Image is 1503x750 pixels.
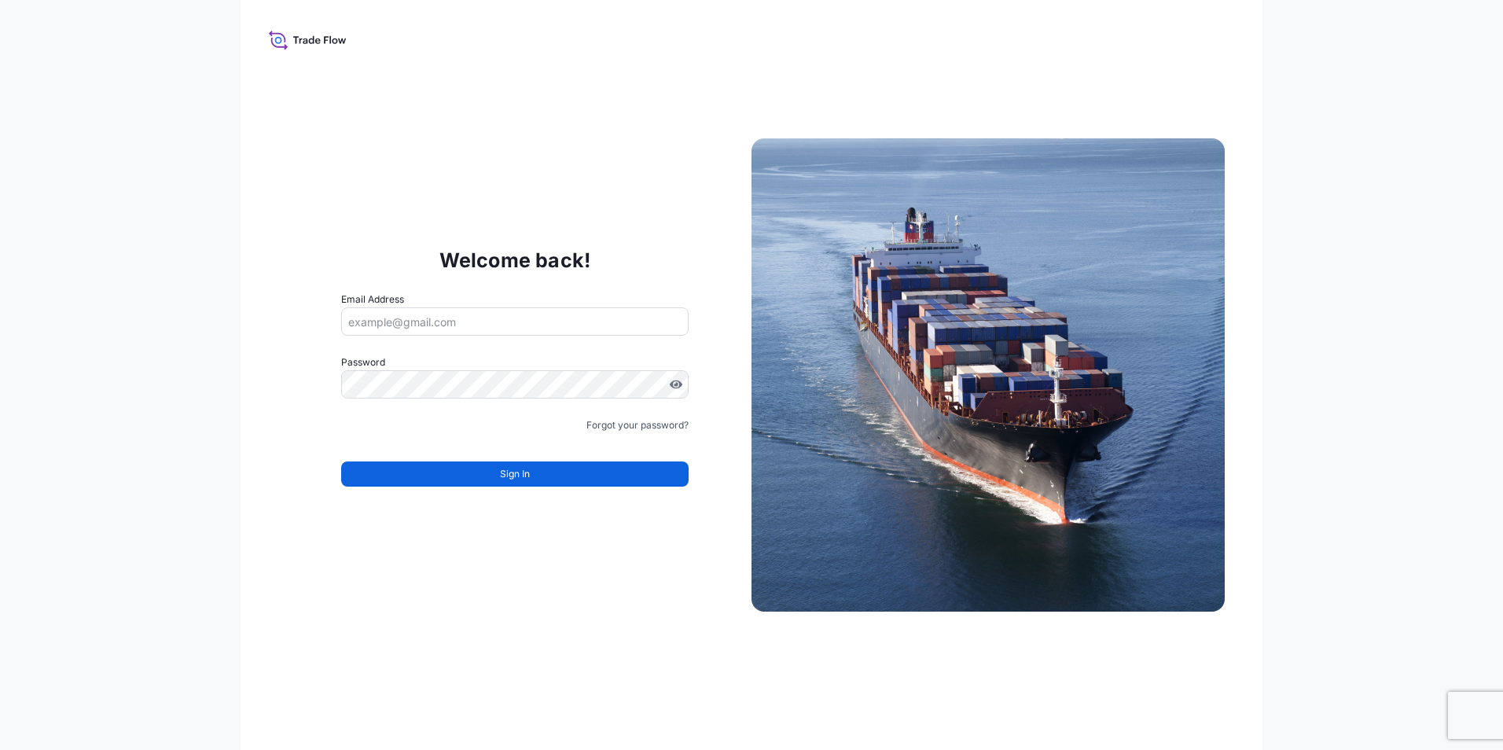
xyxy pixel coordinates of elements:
button: Sign In [341,461,689,487]
input: example@gmail.com [341,307,689,336]
img: Ship illustration [751,138,1225,612]
span: Sign In [500,466,530,482]
label: Email Address [341,292,404,307]
p: Welcome back! [439,248,591,273]
a: Forgot your password? [586,417,689,433]
button: Show password [670,378,682,391]
label: Password [341,355,689,370]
